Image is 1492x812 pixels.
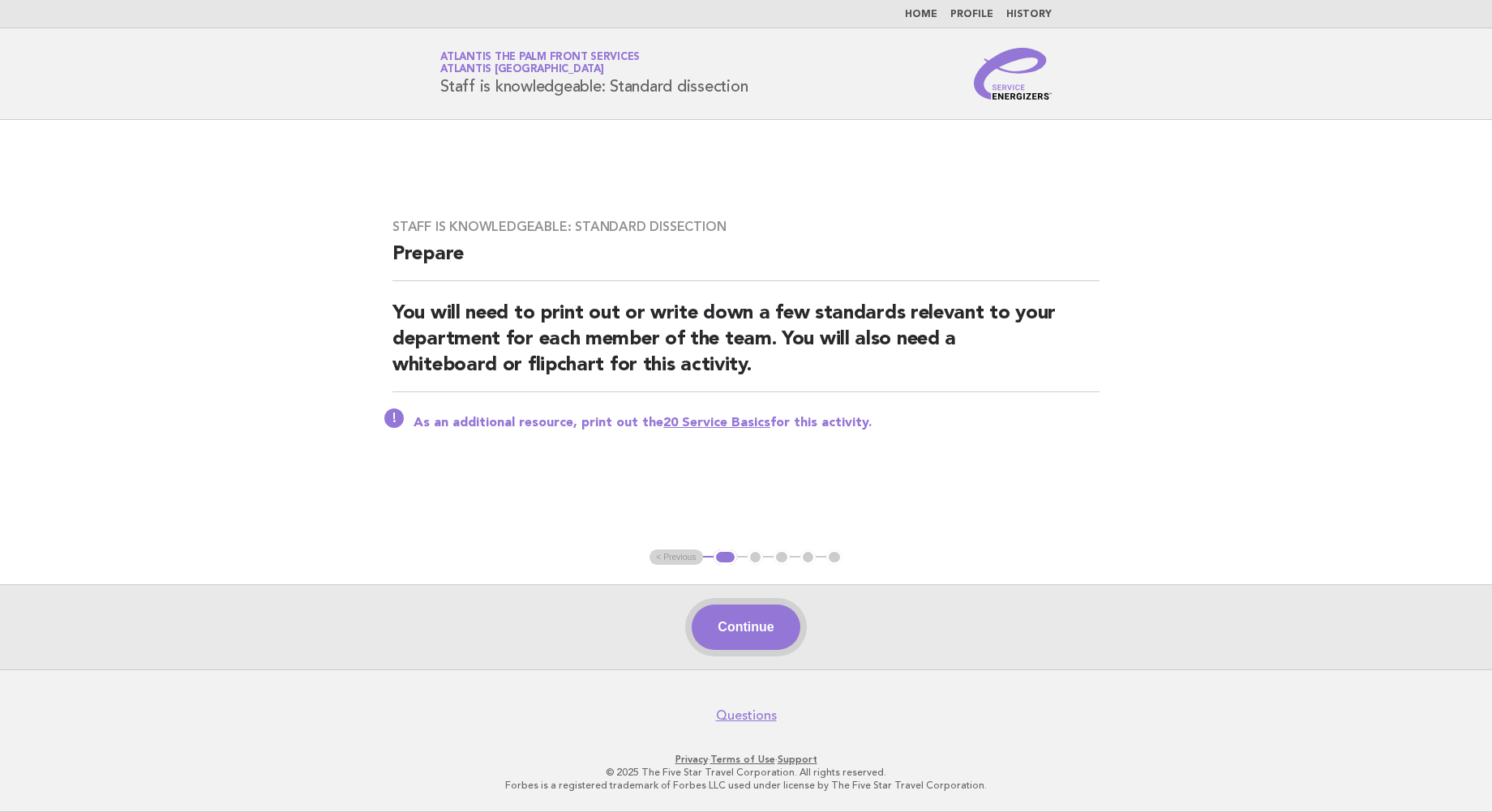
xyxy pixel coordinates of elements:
h2: Prepare [392,241,1100,281]
a: Terms of Use [710,754,775,765]
h3: Staff is knowledgeable: Standard dissection [392,219,1100,235]
p: © 2025 The Five Star Travel Corporation. All rights reserved. [250,766,1242,779]
a: Atlantis The Palm Front ServicesAtlantis [GEOGRAPHIC_DATA] [440,52,640,75]
h1: Staff is knowledgeable: Standard dissection [440,53,748,95]
a: Privacy [675,754,708,765]
a: Support [778,754,817,765]
a: Home [905,10,937,19]
p: Forbes is a registered trademark of Forbes LLC used under license by The Five Star Travel Corpora... [250,779,1242,792]
a: 20 Service Basics [663,417,770,430]
span: Atlantis [GEOGRAPHIC_DATA] [440,65,604,75]
button: 1 [714,549,737,566]
button: Continue [692,605,800,650]
img: Service Energizers [974,48,1052,100]
h2: You will need to print out or write down a few standards relevant to your department for each mem... [392,301,1100,392]
a: Questions [716,707,777,724]
p: As an additional resource, print out the for this activity. [414,415,1100,431]
a: History [1006,10,1052,19]
a: Profile [950,10,993,19]
p: · · [250,753,1242,766]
